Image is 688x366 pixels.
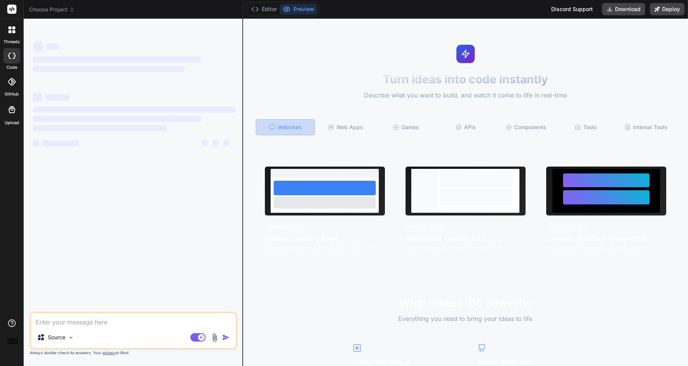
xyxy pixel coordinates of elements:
[29,6,75,13] span: Choose Project
[546,222,586,232] div: HTML/Webflow
[48,334,65,341] p: Source
[5,91,19,97] label: GitHub
[222,334,230,341] img: icon
[202,140,208,146] span: ‌
[406,222,446,232] div: CSS/WordPress
[617,119,675,135] div: Internal Tools
[344,295,587,311] h2: What makes IDE powerful
[376,119,435,135] div: Games
[248,91,683,100] p: Describe what you want to build, and watch it come to life in real-time
[210,333,219,342] img: attachment
[5,120,19,126] label: Upload
[265,244,385,251] p: Responsive design with smooth interactions
[33,41,44,52] span: ‌
[436,119,495,135] div: APIs
[33,93,42,102] span: ‌
[33,116,201,122] span: ‌
[265,233,385,244] h4: Modern Landing Page
[30,349,237,356] p: Always double-check its answers. Your in Bind
[602,3,645,15] button: Download
[546,233,666,244] h4: Dynamic Webflow Component
[248,4,280,15] button: Editor
[546,244,666,251] p: Interactive components with animations
[6,64,17,71] label: code
[650,3,685,15] button: Deploy
[42,140,79,146] span: ‌
[47,44,59,50] span: ‌
[280,4,317,15] button: Preview
[33,66,185,72] span: ‌
[248,72,683,86] h1: Turn ideas into code instantly
[102,350,116,355] span: privacy
[265,222,302,232] div: HTML/CSS/JS
[256,119,315,135] div: Websites
[316,119,375,135] div: Web Apps
[33,107,235,113] span: ‌
[33,125,166,131] span: ‌
[213,140,219,146] span: ‌
[406,233,526,244] h4: WordPress Custom CSS
[344,314,587,323] p: Everything you need to bring your ideas to life
[68,334,74,341] img: Pick Models
[557,119,615,135] div: Tools
[497,119,555,135] div: Components
[33,140,39,146] span: ‌
[223,140,229,146] span: ‌
[3,39,20,45] label: threads
[33,57,201,63] span: ‌
[547,3,597,15] div: Discord Support
[406,244,526,251] p: Custom styles for theme enhancement
[45,94,70,100] span: ‌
